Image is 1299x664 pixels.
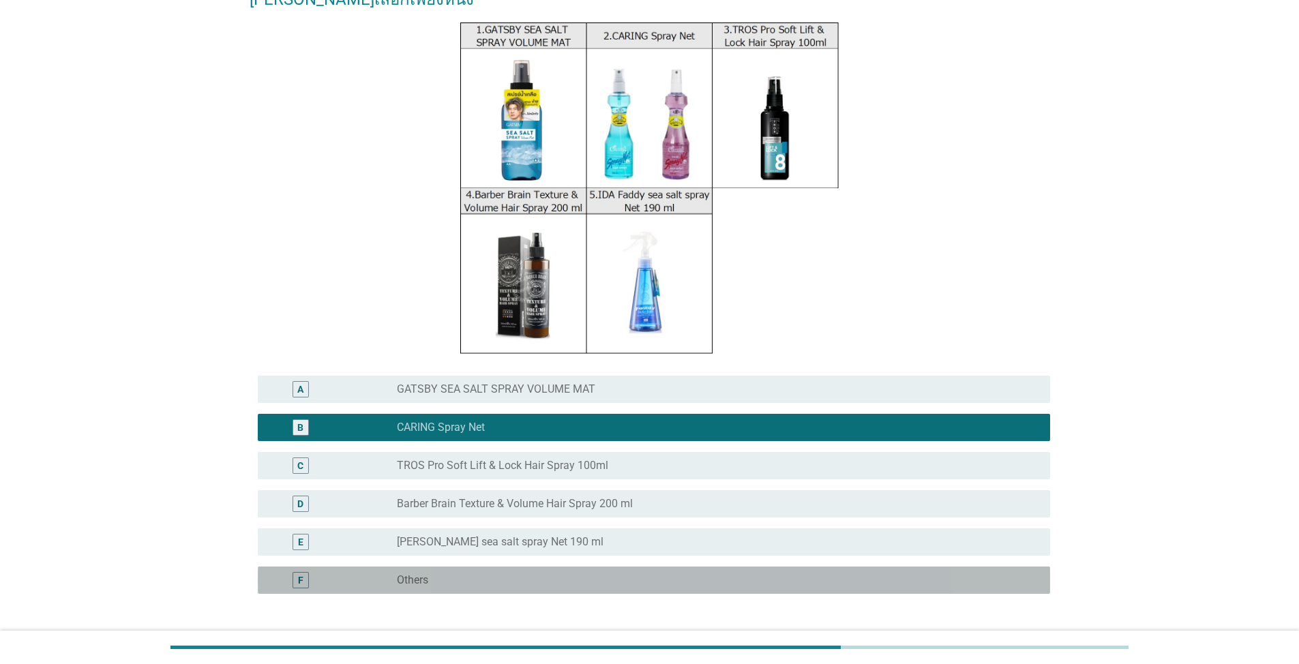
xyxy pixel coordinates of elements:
[298,535,303,549] div: E
[298,573,303,588] div: F
[397,573,428,587] label: Others
[397,421,485,434] label: CARING Spray Net
[397,497,633,511] label: Barber Brain Texture & Volume Hair Spray 200 ml
[397,459,608,472] label: TROS Pro Soft Lift & Lock Hair Spray 100ml
[397,382,595,396] label: GATSBY SEA SALT SPRAY VOLUME MAT
[297,382,303,397] div: A
[297,459,303,473] div: C
[297,421,303,435] div: B
[397,535,603,549] label: [PERSON_NAME] sea salt spray Net 190 ml
[460,22,838,354] img: 53485ccd-da62-44d7-aebb-c2e627817b18-846f779f-d594-4ae1-9b0a-0d041662fbdc-Mist----.jpg
[297,497,303,511] div: D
